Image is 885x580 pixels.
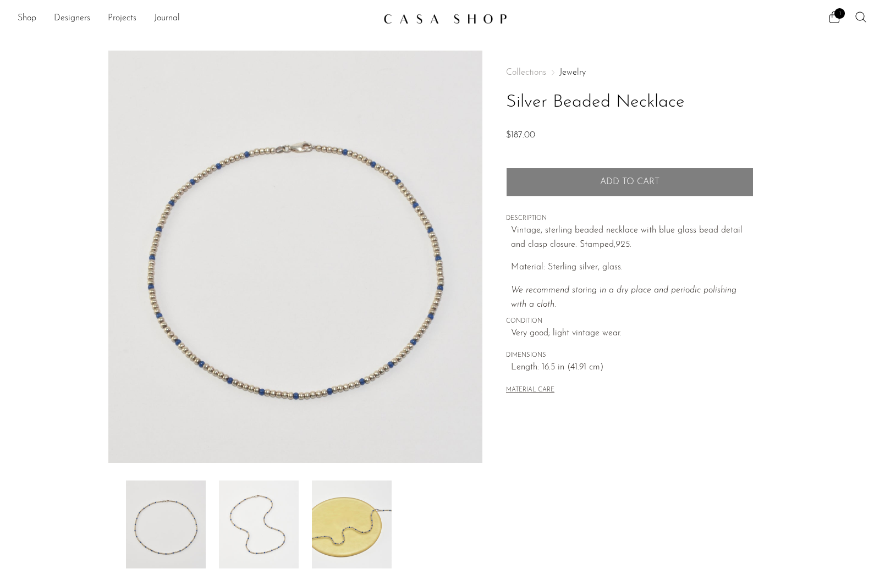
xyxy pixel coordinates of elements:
[511,224,754,252] p: Vintage, sterling beaded necklace with blue glass bead detail and clasp closure. Stamped,
[834,8,845,19] span: 1
[506,131,535,140] span: $187.00
[108,51,483,463] img: Silver Beaded Necklace
[54,12,90,26] a: Designers
[511,286,736,309] i: We recommend storing in a dry place and periodic polishing with a cloth.
[506,68,754,77] nav: Breadcrumbs
[506,386,554,395] button: MATERIAL CARE
[559,68,586,77] a: Jewelry
[506,89,754,117] h1: Silver Beaded Necklace
[506,351,754,361] span: DIMENSIONS
[511,327,754,341] span: Very good; light vintage wear.
[506,168,754,196] button: Add to cart
[154,12,180,26] a: Journal
[126,480,206,568] img: Silver Beaded Necklace
[108,12,136,26] a: Projects
[506,317,754,327] span: CONDITION
[18,9,375,28] ul: NEW HEADER MENU
[219,480,299,568] img: Silver Beaded Necklace
[312,480,392,568] img: Silver Beaded Necklace
[18,9,375,28] nav: Desktop navigation
[18,12,36,26] a: Shop
[600,177,659,187] span: Add to cart
[511,361,754,375] span: Length: 16.5 in (41.91 cm)
[511,261,754,275] p: Material: Sterling silver, glass.
[506,214,754,224] span: DESCRIPTION
[506,68,546,77] span: Collections
[615,240,631,249] em: 925.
